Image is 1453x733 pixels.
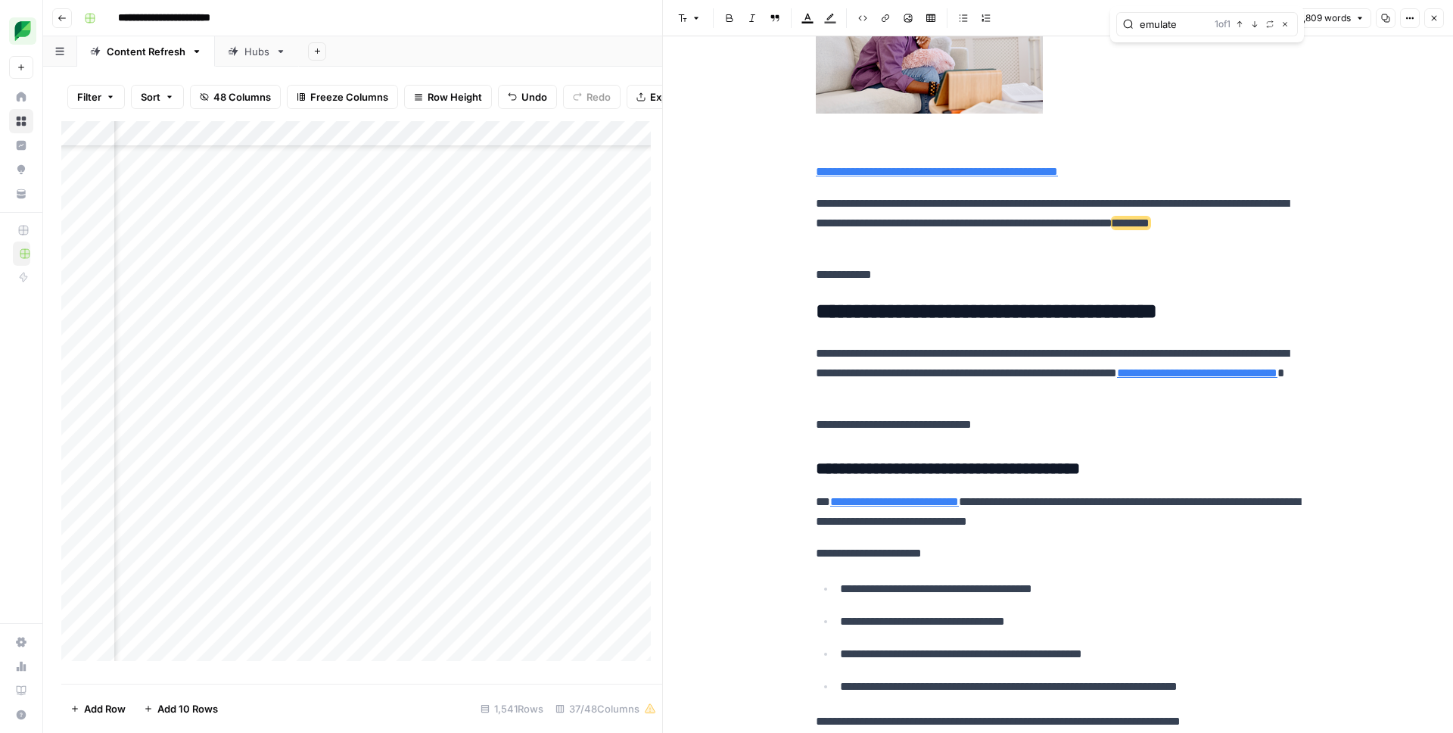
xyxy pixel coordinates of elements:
a: Home [9,85,33,109]
button: 48 Columns [190,85,281,109]
span: Export CSV [650,89,704,104]
img: SproutSocial Logo [9,17,36,45]
button: Add Row [61,697,135,721]
button: Freeze Columns [287,85,398,109]
div: Hubs [244,44,269,59]
button: Filter [67,85,125,109]
a: Your Data [9,182,33,206]
span: 48 Columns [213,89,271,104]
button: Workspace: SproutSocial [9,12,33,50]
span: Filter [77,89,101,104]
button: Undo [498,85,557,109]
span: Add 10 Rows [157,701,218,716]
span: Freeze Columns [310,89,388,104]
span: Redo [586,89,611,104]
span: Row Height [428,89,482,104]
a: Settings [9,630,33,654]
button: Redo [563,85,621,109]
a: Usage [9,654,33,678]
button: Row Height [404,85,492,109]
div: Content Refresh [107,44,185,59]
button: Add 10 Rows [135,697,227,721]
a: Learning Hub [9,678,33,703]
button: Export CSV [627,85,714,109]
a: Content Refresh [77,36,215,67]
button: Sort [131,85,184,109]
span: Undo [521,89,547,104]
a: Insights [9,133,33,158]
div: 37/48 Columns [549,697,662,721]
input: Search [1140,17,1209,32]
span: Add Row [84,701,126,716]
a: Hubs [215,36,299,67]
button: Help + Support [9,703,33,727]
a: Browse [9,109,33,133]
button: 1,809 words [1293,8,1371,28]
span: 1 of 1 [1215,17,1231,31]
a: Opportunities [9,158,33,182]
span: Sort [141,89,160,104]
div: 1,541 Rows [474,697,549,721]
span: 1,809 words [1299,11,1351,25]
